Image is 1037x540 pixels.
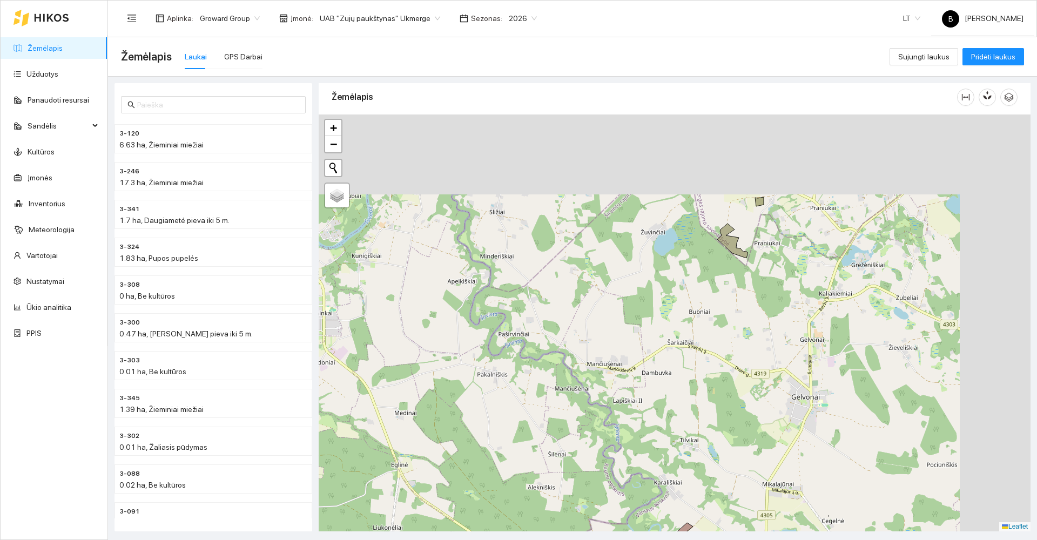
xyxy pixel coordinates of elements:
button: column-width [957,89,974,106]
span: Įmonė : [291,12,313,24]
a: Panaudoti resursai [28,96,89,104]
div: Laukai [185,51,207,63]
a: Kultūros [28,147,55,156]
span: Žemėlapis [121,48,172,65]
a: Užduotys [26,70,58,78]
span: 17.3 ha, Žieminiai miežiai [119,178,204,187]
span: − [330,137,337,151]
a: Vartotojai [26,251,58,260]
span: 3-302 [119,431,139,441]
span: Pridėti laukus [971,51,1015,63]
span: 0.01 ha, Be kultūros [119,367,186,376]
span: shop [279,14,288,23]
span: 3-345 [119,393,140,403]
span: 3-300 [119,318,140,328]
a: Pridėti laukus [962,52,1024,61]
span: 3-308 [119,280,140,290]
span: 0 ha, Be kultūros [119,292,175,300]
span: [PERSON_NAME] [942,14,1023,23]
span: layout [156,14,164,23]
a: Ūkio analitika [26,303,71,312]
span: 2026 [509,10,537,26]
a: Layers [325,184,349,207]
span: Sujungti laukus [898,51,950,63]
span: 1.39 ha, Žieminiai miežiai [119,405,204,414]
span: 3-091 [119,507,140,517]
span: 1.7 ha, Daugiametė pieva iki 5 m. [119,216,230,225]
a: Zoom out [325,136,341,152]
span: 3-303 [119,355,140,366]
button: menu-fold [121,8,143,29]
span: Groward Group [200,10,260,26]
span: LT [903,10,920,26]
span: 0.01 ha, Žaliasis pūdymas [119,443,207,451]
span: Sandėlis [28,115,89,137]
button: Pridėti laukus [962,48,1024,65]
span: calendar [460,14,468,23]
button: Sujungti laukus [890,48,958,65]
span: 3-246 [119,166,139,177]
span: 0.02 ha, Be kultūros [119,481,186,489]
a: Leaflet [1002,523,1028,530]
span: 3-088 [119,469,140,479]
div: GPS Darbai [224,51,262,63]
span: 3-341 [119,204,140,214]
span: 3-120 [119,129,139,139]
span: 0.47 ha, [PERSON_NAME] pieva iki 5 m. [119,329,253,338]
span: 6.63 ha, Žieminiai miežiai [119,140,204,149]
a: PPIS [26,329,42,337]
a: Meteorologija [29,225,75,234]
span: column-width [958,93,974,102]
span: menu-fold [127,13,137,23]
a: Įmonės [28,173,52,182]
div: Žemėlapis [332,82,957,112]
span: UAB "Zujų paukštynas" Ukmerge [320,10,440,26]
span: Aplinka : [167,12,193,24]
span: + [330,121,337,134]
a: Inventorius [29,199,65,208]
span: 1.83 ha, Pupos pupelės [119,254,198,262]
span: search [127,101,135,109]
a: Nustatymai [26,277,64,286]
a: Žemėlapis [28,44,63,52]
a: Sujungti laukus [890,52,958,61]
span: 3-324 [119,242,139,252]
a: Zoom in [325,120,341,136]
button: Initiate a new search [325,160,341,176]
span: B [948,10,953,28]
input: Paieška [137,99,299,111]
span: Sezonas : [471,12,502,24]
